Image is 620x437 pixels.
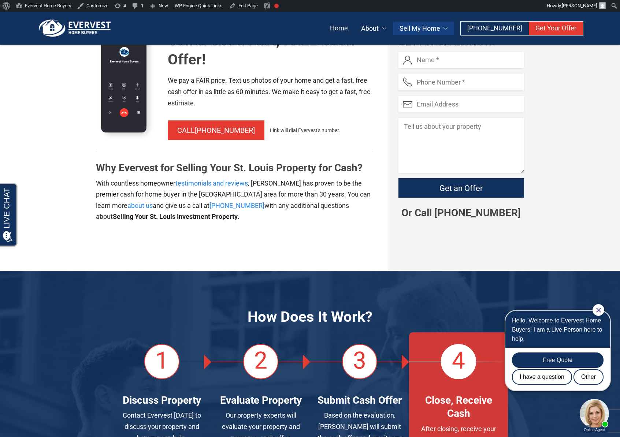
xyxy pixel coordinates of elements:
a: Sell My Home [393,22,454,35]
img: Call Evervest Today! [96,29,157,143]
iframe: Chat Invitation [495,303,613,433]
a: testimonials and reviews [175,179,248,187]
h2: Why Evervest for Selling Your St. Louis Property for Cash? [96,161,373,175]
b: Selling Your St. Louis Investment Property [113,213,238,220]
h2: How Does It Work? [90,307,530,326]
div: Focus keyphrase not set [274,4,279,8]
span: [PERSON_NAME] [562,3,597,8]
p: Link will dial Evervest's number. [270,127,340,134]
span: [PHONE_NUMBER] [467,24,522,32]
input: Get an Offer [398,179,524,198]
span: Opens a chat window [18,6,59,15]
a: about us [127,202,153,209]
p: With countless homeowner , [PERSON_NAME] has proven to be the premier cash for home buyer in the ... [96,178,373,223]
p: Or Call [PHONE_NUMBER] [398,207,524,220]
input: Phone Number * [398,74,524,90]
form: Contact form [398,52,524,206]
input: Email Address [398,96,524,112]
img: logo.png [37,19,114,37]
a: [PHONE_NUMBER] [461,22,529,35]
h2: Call & Get a Fast, FREE Cash Offer! [168,31,373,69]
a: About [354,22,393,35]
a: Get Your Offer [529,22,583,35]
span: [PHONE_NUMBER] [195,126,255,135]
p: We pay a FAIR price. Text us photos of your home and get a fast, free cash offer in as little as ... [168,75,373,109]
a: Call[PHONE_NUMBER] [168,120,264,140]
input: Name * [398,52,524,68]
a: [PHONE_NUMBER] [209,202,264,209]
a: Home [323,22,354,35]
